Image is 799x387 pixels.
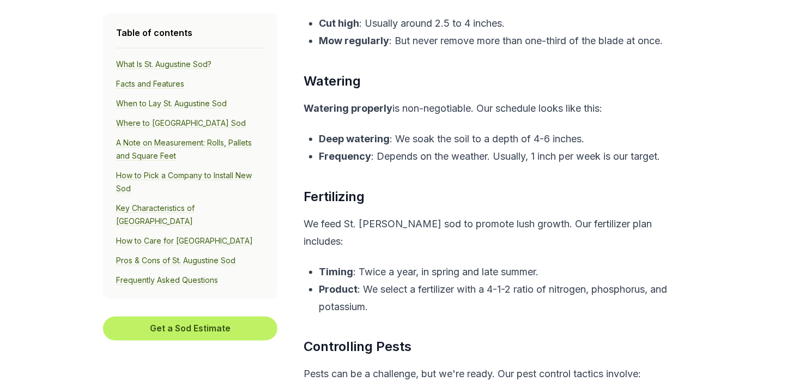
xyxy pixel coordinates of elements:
p: We feed St. [PERSON_NAME] sod to promote lush growth. Our fertilizer plan includes: [304,215,693,250]
a: How to Pick a Company to Install New Sod [116,171,252,194]
a: Frequently Asked Questions [116,275,218,285]
h3: Fertilizing [304,187,693,207]
a: How to Care for [GEOGRAPHIC_DATA] [116,236,253,246]
b: Deep watering [319,133,390,144]
p: is non-negotiable. Our schedule looks like this: [304,100,693,117]
b: Product [319,283,358,295]
b: Watering properly [304,102,392,114]
h3: Controlling Pests [304,337,693,357]
p: : We select a fertilizer with a 4-1-2 ratio of nitrogen, phosphorus, and potassium. [319,281,693,316]
button: Get a Sod Estimate [103,317,277,341]
a: When to Lay St. Augustine Sod [116,99,227,108]
b: Cut high [319,17,359,29]
p: : But never remove more than one-third of the blade at once. [319,32,693,50]
p: : Usually around 2.5 to 4 inches. [319,15,693,32]
h3: Watering [304,71,693,91]
a: A Note on Measurement: Rolls, Pallets and Square Feet [116,138,252,161]
b: Frequency [319,150,371,162]
b: Timing [319,266,353,277]
a: Where to [GEOGRAPHIC_DATA] Sod [116,118,246,128]
h4: Table of contents [116,26,264,39]
p: Pests can be a challenge, but we're ready. Our pest control tactics involve: [304,366,693,383]
p: : Depends on the weather. Usually, 1 inch per week is our target. [319,148,693,165]
a: Key Characteristics of [GEOGRAPHIC_DATA] [116,203,195,226]
a: Facts and Features [116,79,184,89]
p: : Twice a year, in spring and late summer. [319,263,693,281]
a: What Is St. Augustine Sod? [116,59,211,69]
p: : We soak the soil to a depth of 4-6 inches. [319,130,693,148]
b: Mow regularly [319,35,389,46]
a: Pros & Cons of St. Augustine Sod [116,256,235,265]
